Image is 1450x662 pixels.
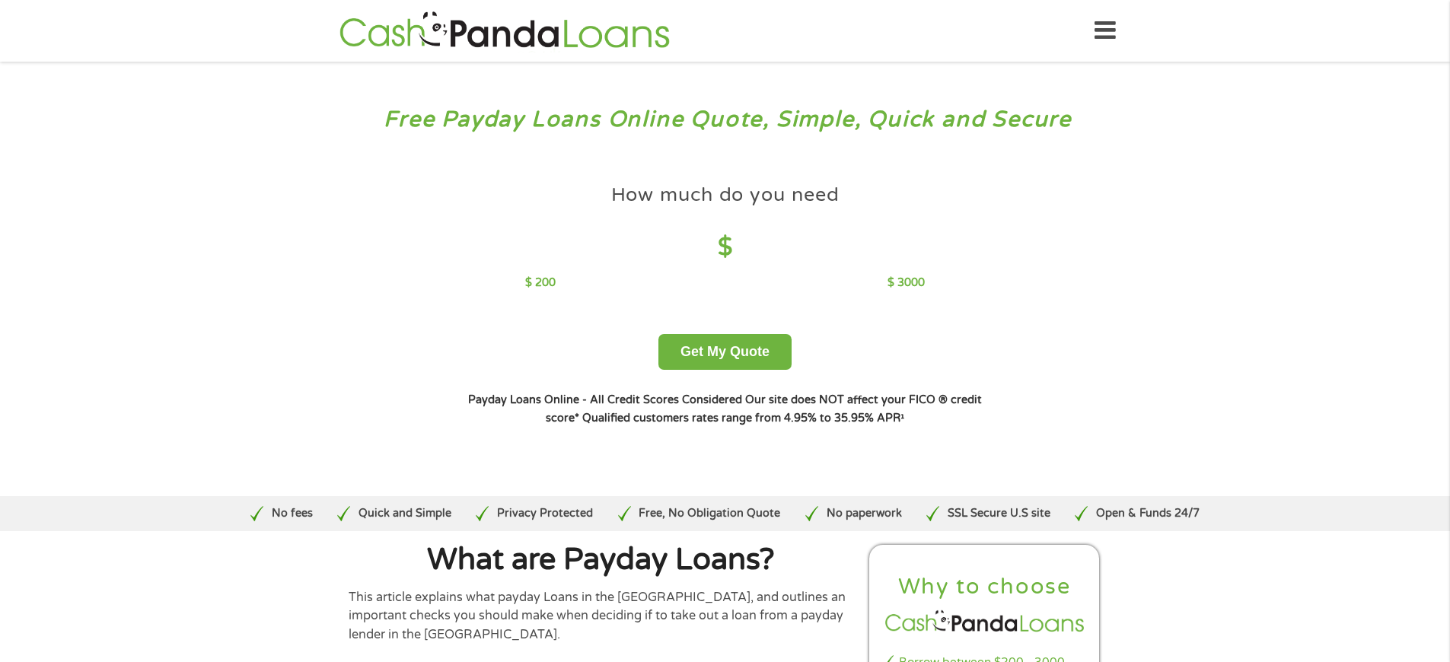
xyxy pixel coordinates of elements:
strong: Our site does NOT affect your FICO ® credit score* [546,393,982,425]
h4: $ [525,232,925,263]
p: No fees [272,505,313,522]
p: Free, No Obligation Quote [639,505,780,522]
button: Get My Quote [658,334,792,370]
p: Quick and Simple [359,505,451,522]
h3: Free Payday Loans Online Quote, Simple, Quick and Secure [44,106,1407,134]
h2: Why to choose [882,573,1088,601]
img: GetLoanNow Logo [335,9,674,53]
p: $ 200 [525,275,556,291]
p: SSL Secure U.S site [948,505,1050,522]
h1: What are Payday Loans? [349,545,854,575]
strong: Qualified customers rates range from 4.95% to 35.95% APR¹ [582,412,904,425]
p: $ 3000 [888,275,925,291]
h4: How much do you need [611,183,840,208]
p: No paperwork [827,505,902,522]
strong: Payday Loans Online - All Credit Scores Considered [468,393,742,406]
p: Privacy Protected [497,505,593,522]
p: Open & Funds 24/7 [1096,505,1200,522]
p: This article explains what payday Loans in the [GEOGRAPHIC_DATA], and outlines an important check... [349,588,854,644]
